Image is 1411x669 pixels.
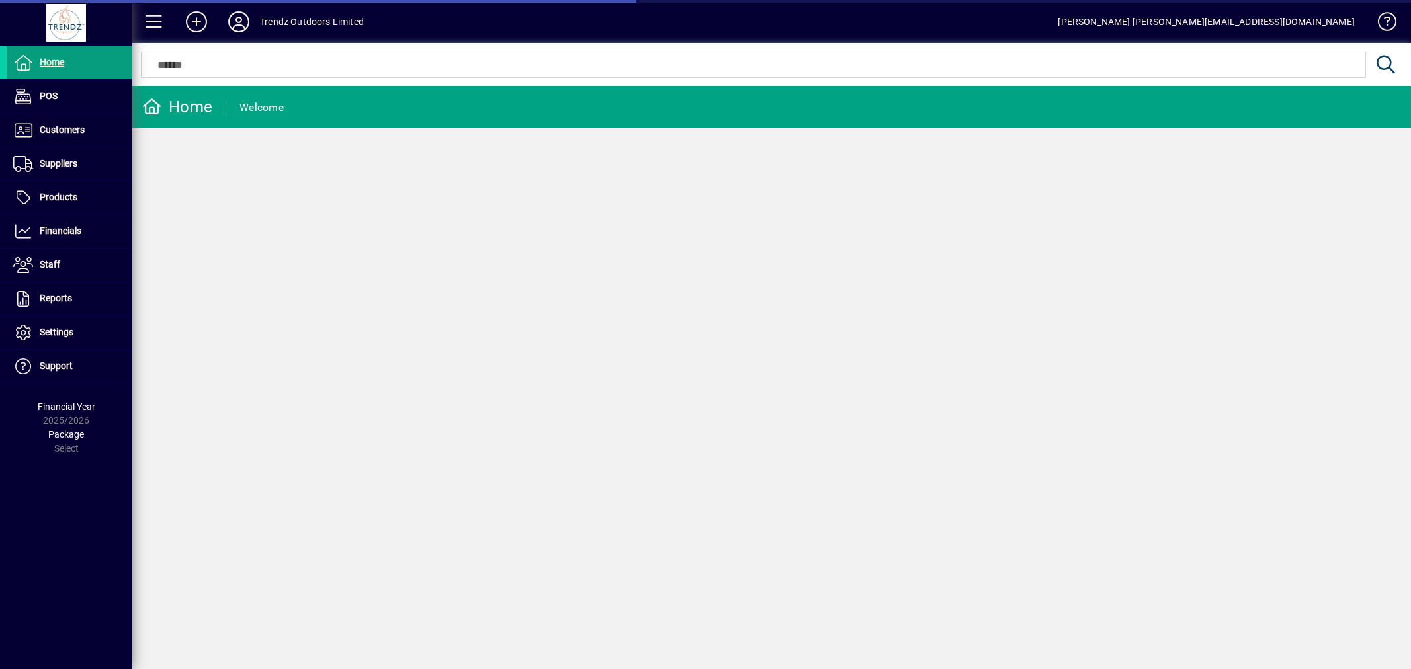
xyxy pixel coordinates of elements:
[40,360,73,371] span: Support
[40,327,73,337] span: Settings
[7,316,132,349] a: Settings
[1058,11,1355,32] div: [PERSON_NAME] [PERSON_NAME][EMAIL_ADDRESS][DOMAIN_NAME]
[7,114,132,147] a: Customers
[48,429,84,440] span: Package
[7,181,132,214] a: Products
[40,192,77,202] span: Products
[260,11,364,32] div: Trendz Outdoors Limited
[40,225,81,236] span: Financials
[1368,3,1394,46] a: Knowledge Base
[7,147,132,180] a: Suppliers
[38,401,95,412] span: Financial Year
[40,158,77,169] span: Suppliers
[7,80,132,113] a: POS
[40,293,72,303] span: Reports
[239,97,284,118] div: Welcome
[7,282,132,315] a: Reports
[218,10,260,34] button: Profile
[175,10,218,34] button: Add
[7,215,132,248] a: Financials
[7,350,132,383] a: Support
[40,259,60,270] span: Staff
[40,124,85,135] span: Customers
[142,97,212,118] div: Home
[7,249,132,282] a: Staff
[40,57,64,67] span: Home
[40,91,58,101] span: POS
